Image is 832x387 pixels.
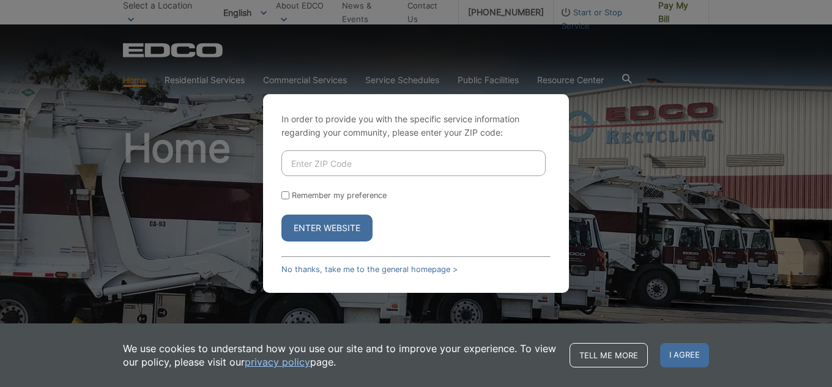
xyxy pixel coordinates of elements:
[281,215,373,241] button: Enter Website
[245,355,310,369] a: privacy policy
[292,191,387,200] label: Remember my preference
[281,112,551,139] p: In order to provide you with the specific service information regarding your community, please en...
[281,150,546,176] input: Enter ZIP Code
[123,342,557,369] p: We use cookies to understand how you use our site and to improve your experience. To view our pol...
[281,265,458,274] a: No thanks, take me to the general homepage >
[570,343,648,367] a: Tell me more
[660,343,709,367] span: I agree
